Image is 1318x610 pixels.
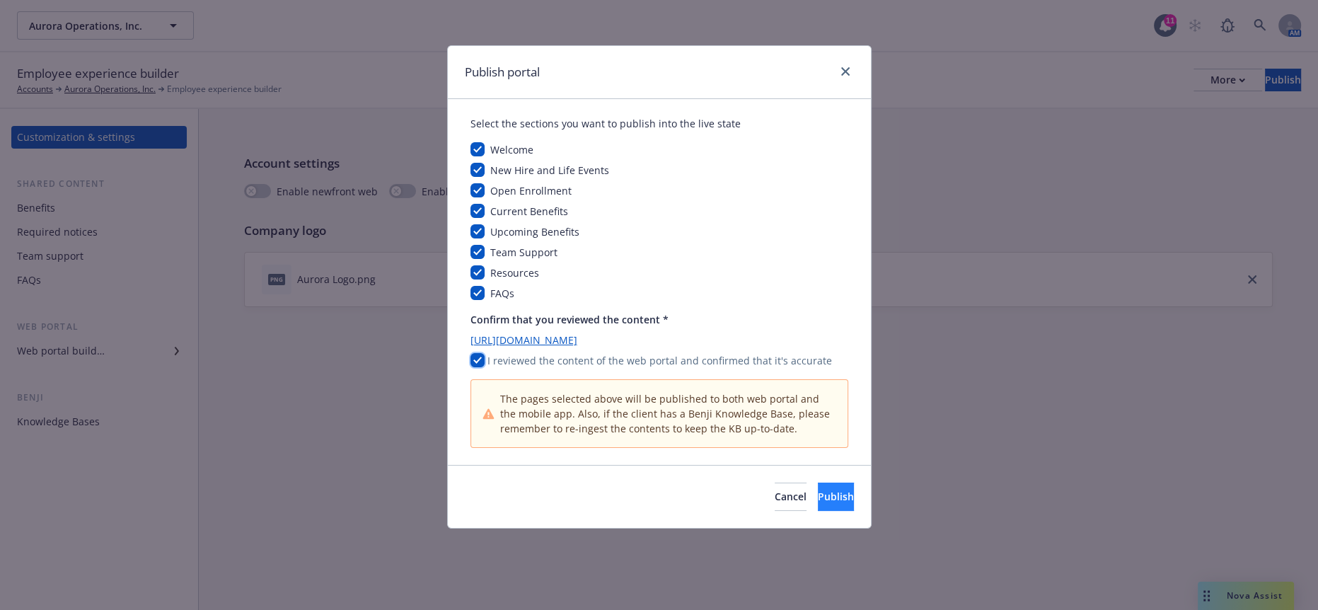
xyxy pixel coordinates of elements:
span: FAQs [490,287,514,300]
button: Cancel [775,483,807,511]
span: Team Support [490,246,557,259]
span: Publish [818,490,854,503]
div: Select the sections you want to publish into the live state [470,116,848,131]
p: I reviewed the content of the web portal and confirmed that it's accurate [487,353,832,368]
p: Confirm that you reviewed the content * [470,312,848,327]
span: Resources [490,266,539,280]
span: Upcoming Benefits [490,225,579,238]
button: Publish [818,483,854,511]
span: Open Enrollment [490,184,572,197]
span: Current Benefits [490,205,568,218]
span: New Hire and Life Events [490,163,609,177]
a: close [837,63,854,80]
h1: Publish portal [465,63,540,81]
span: The pages selected above will be published to both web portal and the mobile app. Also, if the cl... [500,391,836,436]
span: Welcome [490,143,533,156]
a: [URL][DOMAIN_NAME] [470,333,848,347]
span: Cancel [775,490,807,503]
